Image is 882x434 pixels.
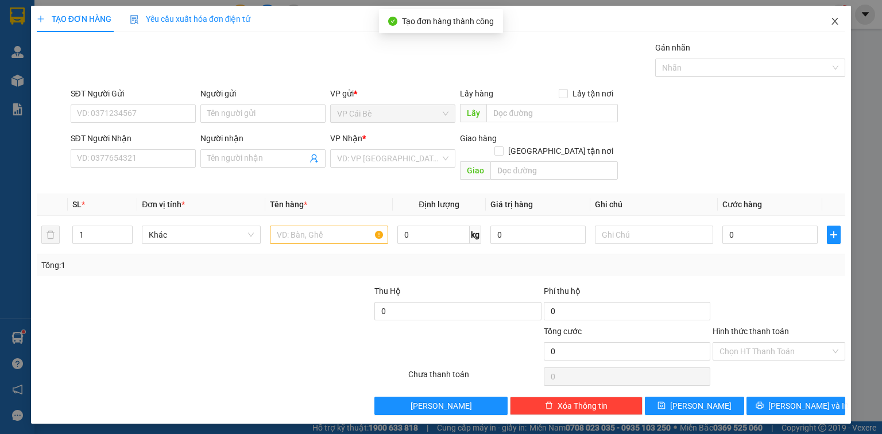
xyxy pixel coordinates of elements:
[41,226,60,244] button: delete
[130,15,139,24] img: icon
[72,200,82,209] span: SL
[419,200,459,209] span: Định lượng
[504,145,618,157] span: [GEOGRAPHIC_DATA] tận nơi
[486,104,618,122] input: Dọc đường
[310,154,319,163] span: user-add
[41,259,341,272] div: Tổng: 1
[490,200,533,209] span: Giá trị hàng
[374,286,401,296] span: Thu Hộ
[670,400,732,412] span: [PERSON_NAME]
[71,87,196,100] div: SĐT Người Gửi
[71,132,196,145] div: SĐT Người Nhận
[545,401,553,410] span: delete
[37,15,45,23] span: plus
[270,226,388,244] input: VD: Bàn, Ghế
[558,400,608,412] span: Xóa Thông tin
[722,200,762,209] span: Cước hàng
[402,17,494,26] span: Tạo đơn hàng thành công
[746,397,846,415] button: printer[PERSON_NAME] và In
[460,89,493,98] span: Lấy hàng
[713,327,789,336] label: Hình thức thanh toán
[411,400,472,412] span: [PERSON_NAME]
[470,226,481,244] span: kg
[149,226,253,243] span: Khác
[130,14,251,24] span: Yêu cầu xuất hóa đơn điện tử
[490,226,586,244] input: 0
[510,397,643,415] button: deleteXóa Thông tin
[544,327,582,336] span: Tổng cước
[407,368,542,388] div: Chưa thanh toán
[568,87,618,100] span: Lấy tận nơi
[590,193,718,216] th: Ghi chú
[460,104,486,122] span: Lấy
[337,105,448,122] span: VP Cái Bè
[827,226,841,244] button: plus
[819,6,851,38] button: Close
[460,134,497,143] span: Giao hàng
[768,400,849,412] span: [PERSON_NAME] và In
[200,87,326,100] div: Người gửi
[657,401,666,410] span: save
[142,200,185,209] span: Đơn vị tính
[645,397,744,415] button: save[PERSON_NAME]
[330,87,455,100] div: VP gửi
[655,43,690,52] label: Gán nhãn
[827,230,840,239] span: plus
[388,17,397,26] span: check-circle
[544,285,710,302] div: Phí thu hộ
[490,161,618,180] input: Dọc đường
[270,200,307,209] span: Tên hàng
[830,17,840,26] span: close
[330,134,362,143] span: VP Nhận
[595,226,713,244] input: Ghi Chú
[37,14,111,24] span: TẠO ĐƠN HÀNG
[756,401,764,410] span: printer
[460,161,490,180] span: Giao
[200,132,326,145] div: Người nhận
[374,397,507,415] button: [PERSON_NAME]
